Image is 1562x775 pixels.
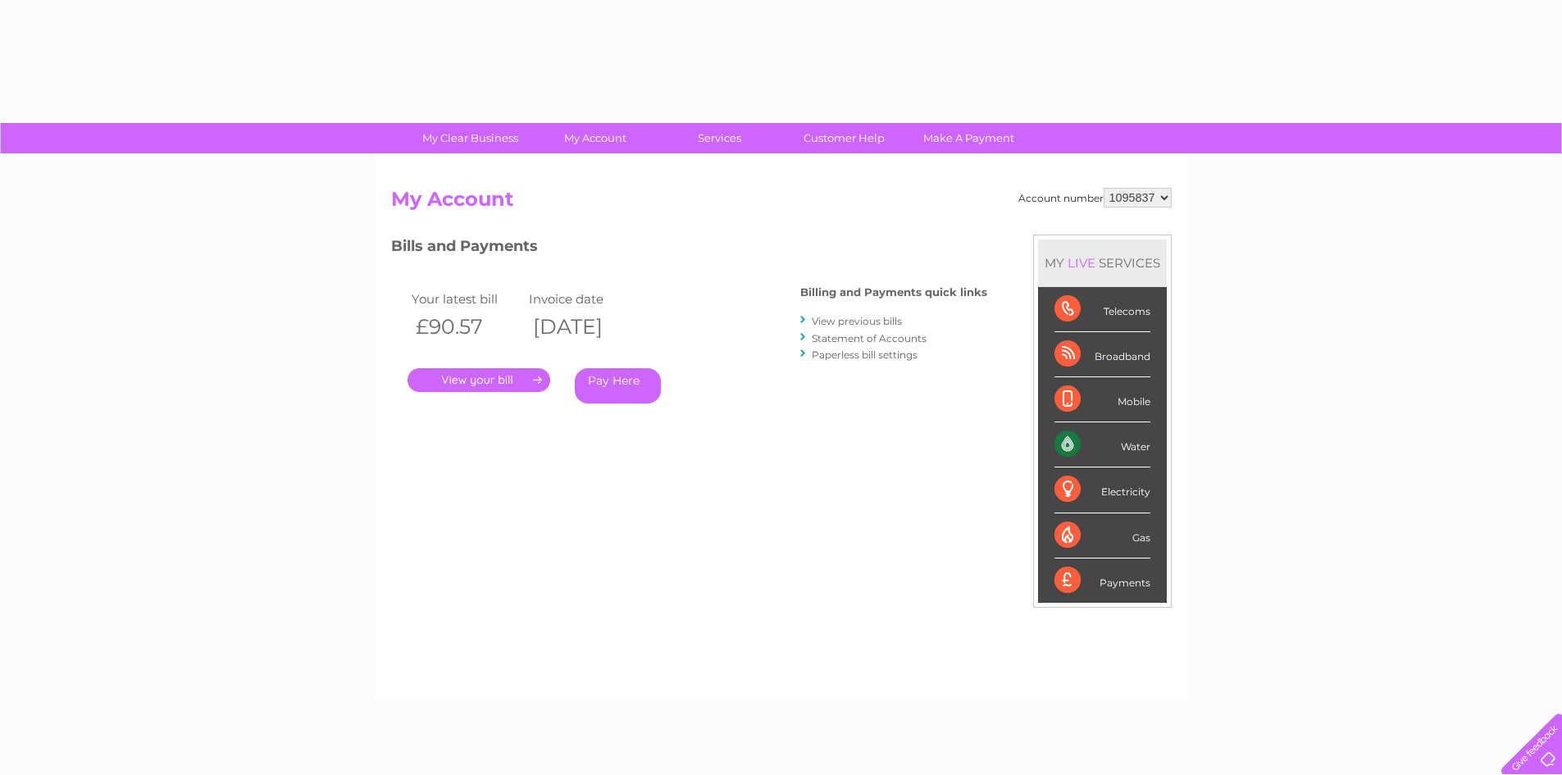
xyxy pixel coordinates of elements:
[403,123,538,153] a: My Clear Business
[812,315,902,327] a: View previous bills
[812,332,927,344] a: Statement of Accounts
[391,188,1172,219] h2: My Account
[1054,467,1150,513] div: Electricity
[1054,287,1150,332] div: Telecoms
[1054,422,1150,467] div: Water
[800,286,987,299] h4: Billing and Payments quick links
[408,368,550,392] a: .
[901,123,1036,153] a: Make A Payment
[525,288,643,310] td: Invoice date
[652,123,787,153] a: Services
[1054,332,1150,377] div: Broadband
[1038,239,1167,286] div: MY SERVICES
[527,123,663,153] a: My Account
[1054,377,1150,422] div: Mobile
[1018,188,1172,207] div: Account number
[1054,513,1150,558] div: Gas
[525,310,643,344] th: [DATE]
[575,368,661,403] a: Pay Here
[1054,558,1150,603] div: Payments
[1064,255,1099,271] div: LIVE
[391,235,987,263] h3: Bills and Payments
[812,349,918,361] a: Paperless bill settings
[408,310,526,344] th: £90.57
[776,123,912,153] a: Customer Help
[408,288,526,310] td: Your latest bill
